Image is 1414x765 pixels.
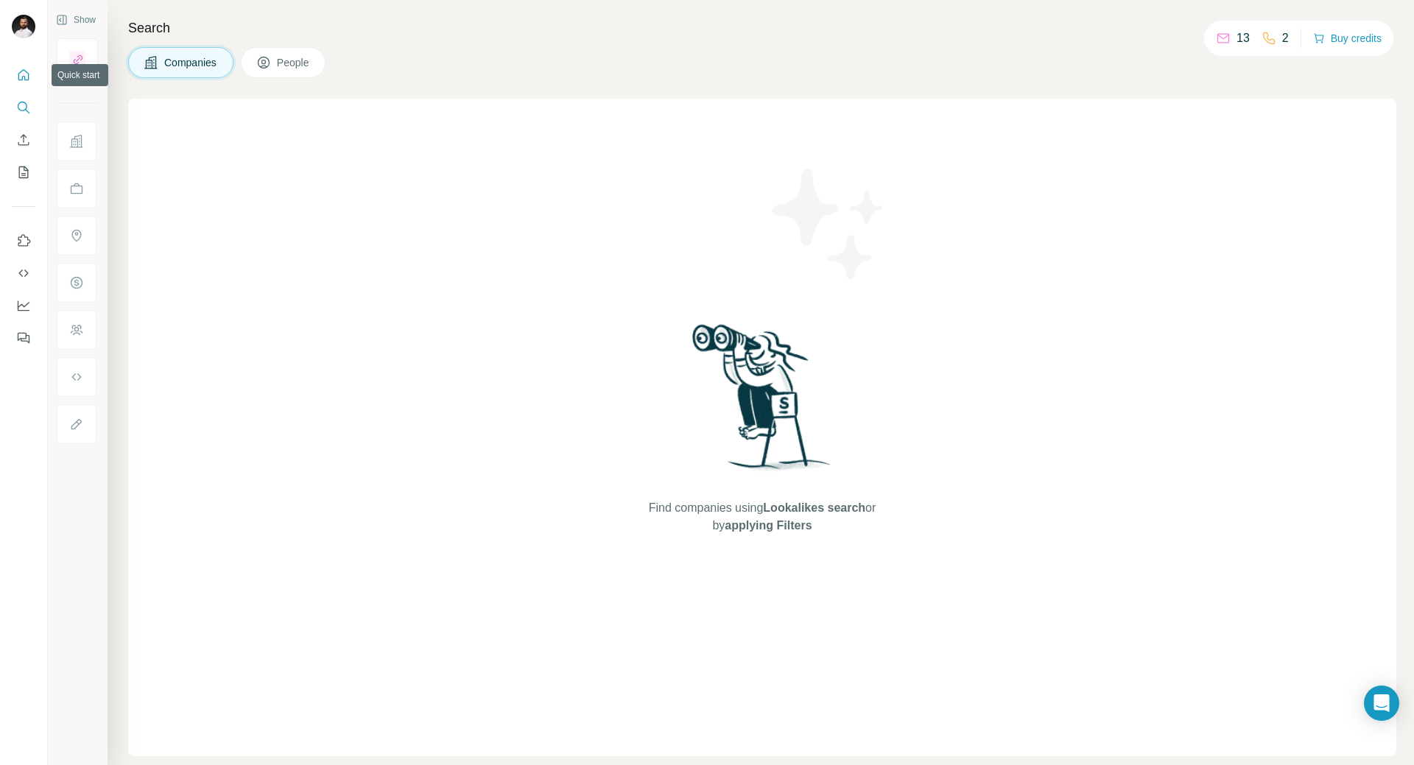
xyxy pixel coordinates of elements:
[277,55,311,70] span: People
[12,159,35,186] button: My lists
[12,228,35,254] button: Use Surfe on LinkedIn
[12,62,35,88] button: Quick start
[128,18,1396,38] h4: Search
[12,260,35,286] button: Use Surfe API
[1237,29,1250,47] p: 13
[12,292,35,319] button: Dashboard
[12,127,35,153] button: Enrich CSV
[1313,28,1382,49] button: Buy credits
[644,499,880,535] span: Find companies using or by
[686,320,839,484] img: Surfe Illustration - Woman searching with binoculars
[762,158,895,290] img: Surfe Illustration - Stars
[12,15,35,38] img: Avatar
[1364,685,1399,721] div: Open Intercom Messenger
[725,519,812,532] span: applying Filters
[763,501,865,514] span: Lookalikes search
[12,94,35,121] button: Search
[12,325,35,351] button: Feedback
[46,9,106,31] button: Show
[1282,29,1289,47] p: 2
[164,55,218,70] span: Companies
